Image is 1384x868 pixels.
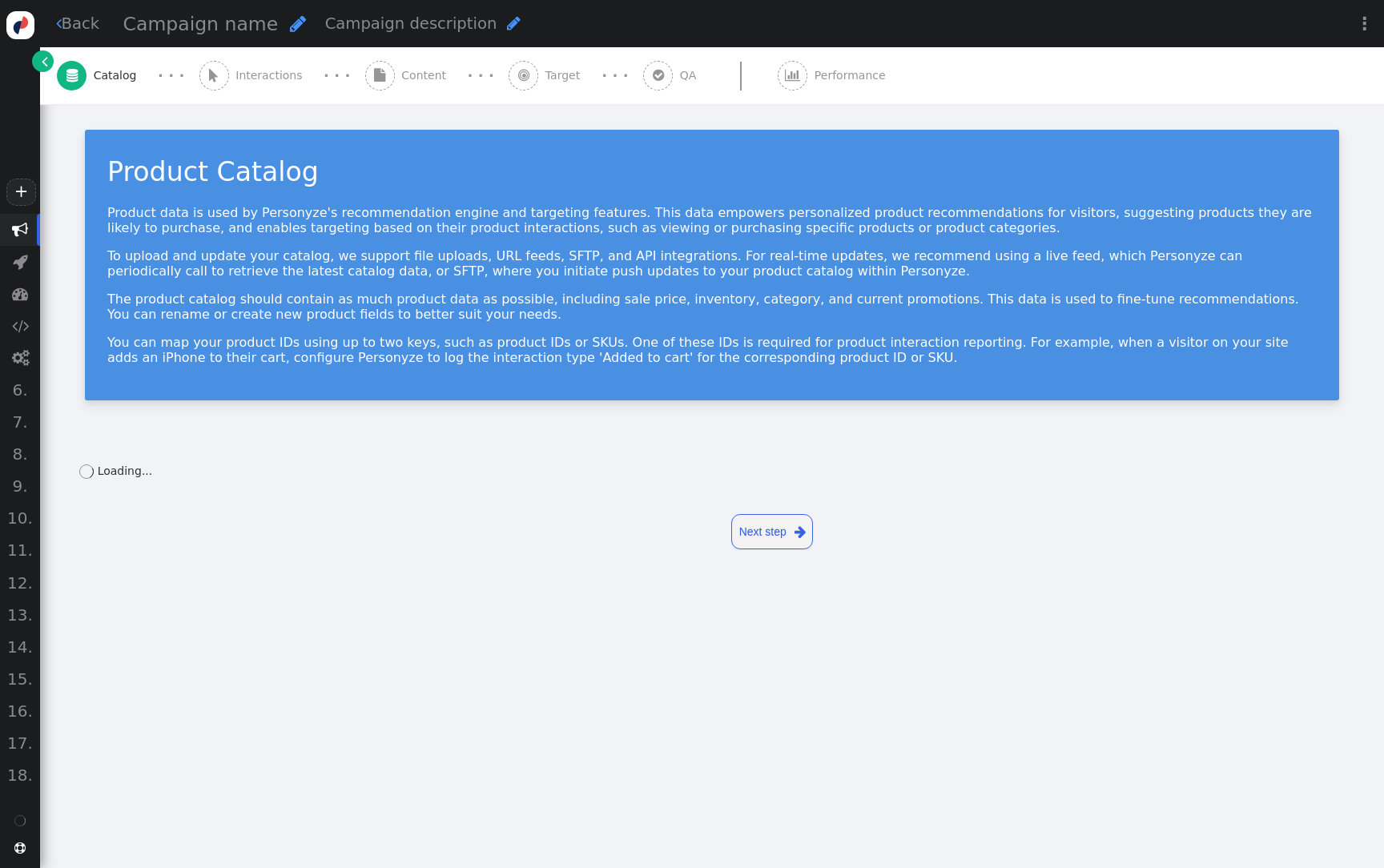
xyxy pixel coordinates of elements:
[12,318,29,334] span: 
[14,842,26,854] span: 
[785,69,800,82] span: 
[107,152,1317,192] div: Product Catalog
[123,13,279,35] span: Campaign name
[507,15,521,31] span: 
[815,67,892,84] span: Performance
[94,67,143,84] span: Catalog
[209,69,219,82] span: 
[56,15,62,31] span: 
[545,67,587,84] span: Target
[6,11,34,39] img: logo-icon.svg
[731,514,813,549] a: Next step
[324,65,350,86] div: · · ·
[158,65,184,86] div: · · ·
[66,69,78,82] span: 
[107,205,1317,235] p: Product data is used by Personyze's recommendation engine and targeting features. This data empow...
[199,47,365,104] a:  Interactions · · ·
[518,69,529,82] span: 
[778,47,921,104] a:  Performance
[401,67,453,84] span: Content
[653,69,664,82] span: 
[57,47,199,104] a:  Catalog · · ·
[643,47,778,104] a:  QA
[290,14,306,33] span: 
[374,69,385,82] span: 
[795,522,806,542] span: 
[56,12,100,35] a: Back
[509,47,643,104] a:  Target · · ·
[468,65,494,86] div: · · ·
[325,14,497,33] span: Campaign description
[235,67,309,84] span: Interactions
[98,464,153,477] span: Loading...
[601,65,628,86] div: · · ·
[107,248,1317,279] p: To upload and update your catalog, we support file uploads, URL feeds, SFTP, and API integrations...
[32,50,54,72] a: 
[365,47,509,104] a:  Content · · ·
[680,67,703,84] span: QA
[42,53,48,70] span: 
[6,179,35,206] a: +
[107,291,1317,322] p: The product catalog should contain as much product data as possible, including sale price, invent...
[12,286,28,302] span: 
[107,335,1317,365] p: You can map your product IDs using up to two keys, such as product IDs or SKUs. One of these IDs ...
[12,350,29,366] span: 
[13,254,28,270] span: 
[12,222,28,238] span: 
